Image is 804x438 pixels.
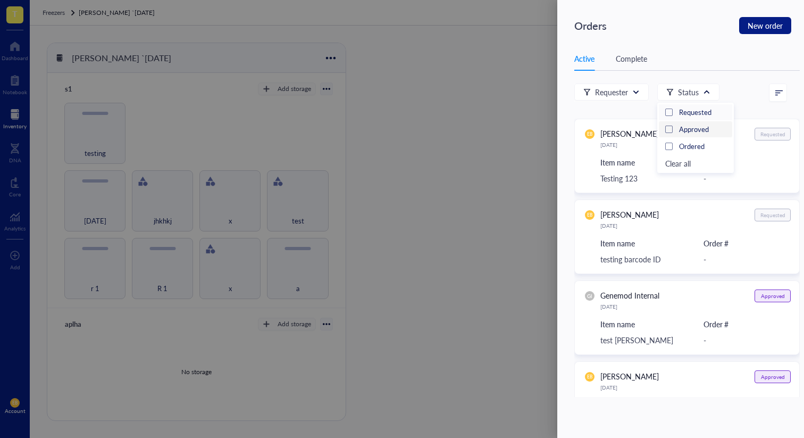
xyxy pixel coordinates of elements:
[665,158,726,169] span: Clear all
[574,53,594,64] div: Active
[760,131,785,137] div: Requested
[748,18,783,33] span: New order
[600,290,659,301] div: Genemod Internal
[600,237,686,249] div: Item name
[703,172,775,184] div: -
[678,86,699,98] div: Status
[679,124,709,134] span: Approved
[600,128,659,139] div: [PERSON_NAME]
[600,222,659,229] div: [DATE]
[739,17,791,34] button: New order
[703,334,775,346] div: -
[760,212,785,218] div: Requested
[587,131,592,137] span: EB
[600,384,659,391] div: [DATE]
[600,335,673,345] span: test [PERSON_NAME]
[595,86,628,98] div: Requester
[600,370,659,382] div: [PERSON_NAME]
[703,156,775,168] div: Order #
[587,212,592,218] span: EB
[600,318,686,330] div: Item name
[600,209,659,220] div: [PERSON_NAME]
[761,374,785,380] div: Approved
[600,254,661,265] span: testing barcode ID
[587,293,592,299] span: GI
[616,53,647,64] div: Complete
[679,141,705,151] span: Ordered
[600,173,638,184] span: Testing 123
[703,253,775,265] div: -
[761,293,785,299] div: Approved
[600,156,686,168] div: Item name
[574,17,607,34] div: Orders
[703,318,775,330] div: Order #
[679,107,711,117] span: Requested
[703,237,775,249] div: Order #
[587,374,592,379] span: EB
[600,142,659,148] div: [DATE]
[600,303,659,310] div: [DATE]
